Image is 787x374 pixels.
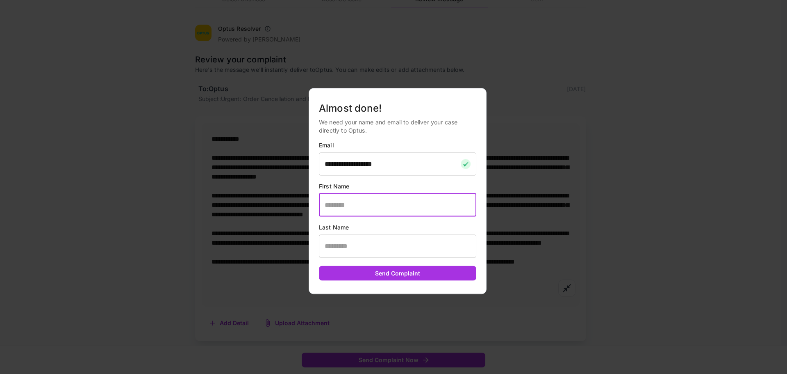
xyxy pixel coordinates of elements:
[319,141,476,149] p: Email
[319,118,476,134] p: We need your name and email to deliver your case directly to Optus.
[319,182,476,190] p: First Name
[319,101,476,115] h5: Almost done!
[319,223,476,231] p: Last Name
[319,266,476,281] button: Send Complaint
[461,159,471,169] img: checkmark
